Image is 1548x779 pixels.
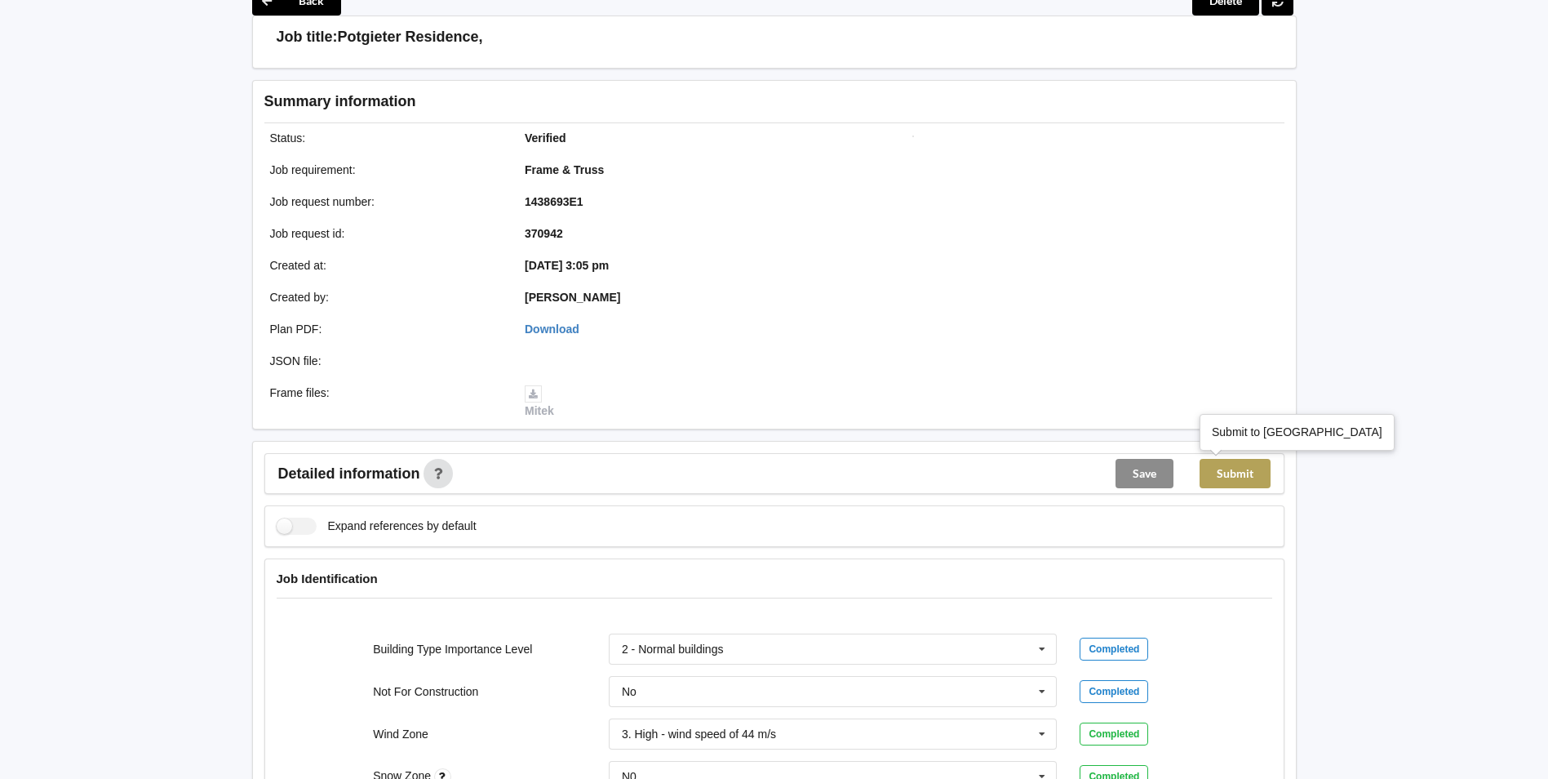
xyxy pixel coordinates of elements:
div: Status : [259,130,514,146]
div: Created at : [259,257,514,274]
div: 3. High - wind speed of 44 m/s [622,728,776,740]
b: 370942 [525,227,563,240]
div: JSON file : [259,353,514,369]
b: [DATE] 3:05 pm [525,259,609,272]
button: Submit [1200,459,1271,488]
b: [PERSON_NAME] [525,291,620,304]
label: Building Type Importance Level [373,643,532,656]
div: 2 - Normal buildings [622,643,724,655]
h3: Potgieter Residence, [338,28,483,47]
div: Created by : [259,289,514,305]
div: Frame files : [259,385,514,419]
label: Expand references by default [277,518,477,535]
h4: Job Identification [277,571,1272,586]
h3: Summary information [264,92,1024,111]
a: Mitek [525,386,554,417]
img: Job impression image thumbnail [912,136,914,137]
div: Completed [1080,680,1148,703]
div: Job requirement : [259,162,514,178]
label: Wind Zone [373,728,428,741]
div: Completed [1080,723,1148,746]
span: Detailed information [278,466,420,481]
div: Job request id : [259,225,514,242]
div: No [622,686,636,697]
label: Not For Construction [373,685,478,698]
div: Submit to [GEOGRAPHIC_DATA] [1212,424,1382,440]
div: Completed [1080,638,1148,661]
div: Plan PDF : [259,321,514,337]
div: Job request number : [259,194,514,210]
a: Download [525,323,579,336]
b: 1438693E1 [525,195,583,208]
b: Frame & Truss [525,163,604,176]
b: Verified [525,131,566,145]
h3: Job title: [277,28,338,47]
